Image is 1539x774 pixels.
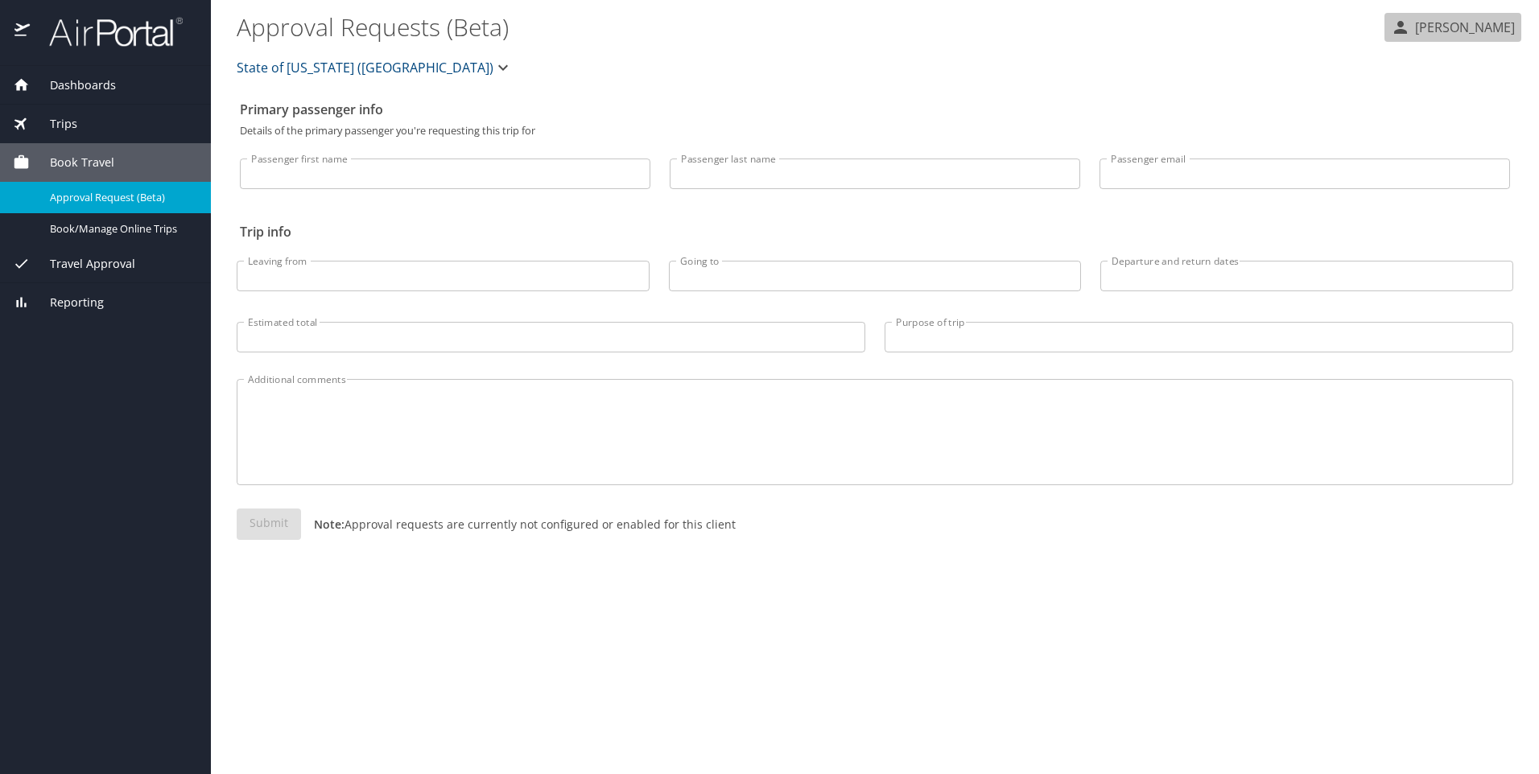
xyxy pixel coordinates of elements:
[30,115,77,133] span: Trips
[31,16,183,47] img: airportal-logo.png
[30,154,114,171] span: Book Travel
[230,51,519,84] button: State of [US_STATE] ([GEOGRAPHIC_DATA])
[30,294,104,311] span: Reporting
[1384,13,1521,42] button: [PERSON_NAME]
[1410,18,1515,37] p: [PERSON_NAME]
[240,126,1510,136] p: Details of the primary passenger you're requesting this trip for
[314,517,345,532] strong: Note:
[50,221,192,237] span: Book/Manage Online Trips
[240,97,1510,122] h2: Primary passenger info
[301,516,736,533] p: Approval requests are currently not configured or enabled for this client
[30,255,135,273] span: Travel Approval
[30,76,116,94] span: Dashboards
[237,56,493,79] span: State of [US_STATE] ([GEOGRAPHIC_DATA])
[50,190,192,205] span: Approval Request (Beta)
[240,219,1510,245] h2: Trip info
[237,2,1378,51] h1: Approval Requests (Beta)
[14,16,31,47] img: icon-airportal.png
